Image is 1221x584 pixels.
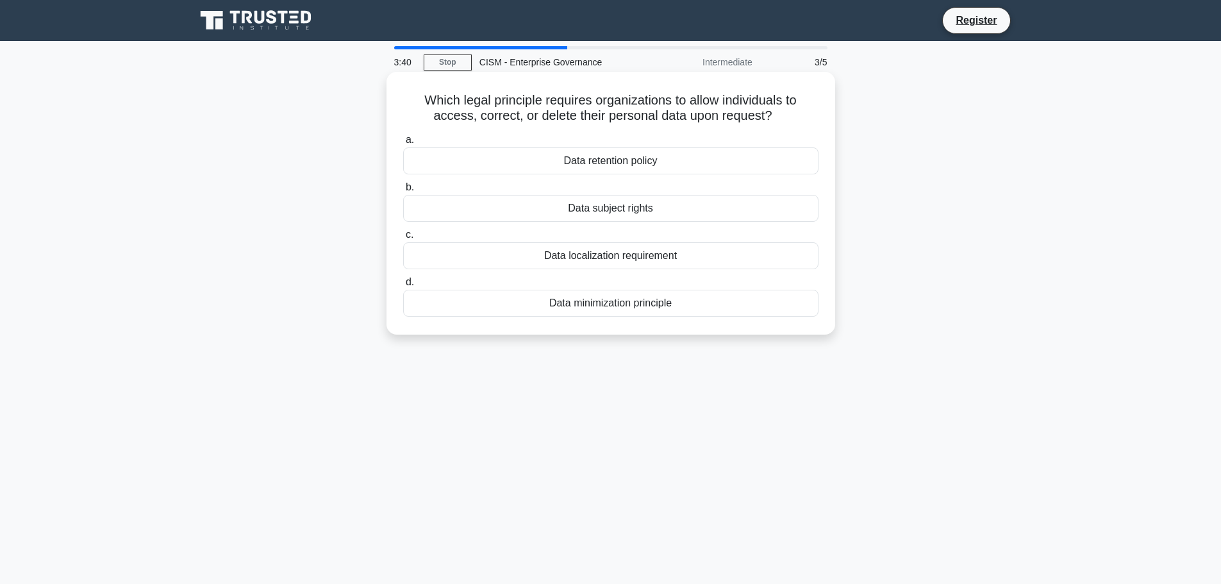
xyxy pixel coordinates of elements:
span: a. [406,134,414,145]
div: Data subject rights [403,195,818,222]
span: c. [406,229,413,240]
div: Data minimization principle [403,290,818,317]
div: 3/5 [760,49,835,75]
span: d. [406,276,414,287]
div: 3:40 [386,49,424,75]
div: Data retention policy [403,147,818,174]
h5: Which legal principle requires organizations to allow individuals to access, correct, or delete t... [402,92,820,124]
div: Intermediate [648,49,760,75]
a: Stop [424,54,472,71]
span: b. [406,181,414,192]
div: Data localization requirement [403,242,818,269]
a: Register [948,12,1004,28]
div: CISM - Enterprise Governance [472,49,648,75]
